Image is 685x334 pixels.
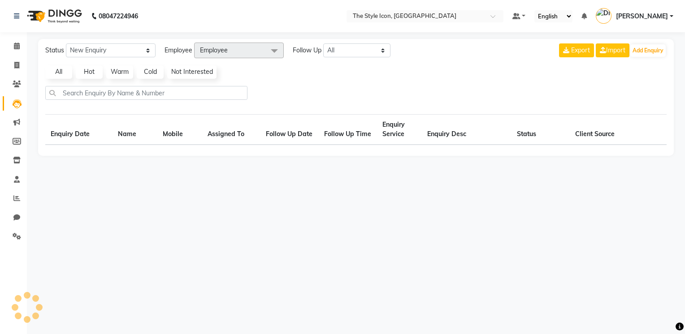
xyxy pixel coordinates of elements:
[596,43,629,57] a: Import
[616,12,668,21] span: [PERSON_NAME]
[319,115,377,145] th: Follow Up Time
[99,4,138,29] b: 08047224946
[559,43,594,57] button: Export
[45,115,113,145] th: Enquiry Date
[157,115,202,145] th: Mobile
[76,65,103,79] a: Hot
[167,65,217,79] a: Not Interested
[165,46,192,55] span: Employee
[422,115,512,145] th: Enquiry Desc
[377,115,422,145] th: Enquiry Service
[23,4,84,29] img: logo
[200,46,228,54] span: Employee
[570,115,628,145] th: Client Source
[45,65,72,79] a: All
[137,65,164,79] a: Cold
[571,46,590,54] span: Export
[260,115,319,145] th: Follow Up Date
[293,46,321,55] span: Follow Up
[596,8,611,24] img: Divyani
[45,86,247,100] input: Search Enquiry By Name & Number
[106,65,133,79] a: Warm
[630,44,666,57] button: Add Enquiry
[113,115,157,145] th: Name
[512,115,570,145] th: Status
[202,115,260,145] th: Assigned To
[45,46,64,55] span: Status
